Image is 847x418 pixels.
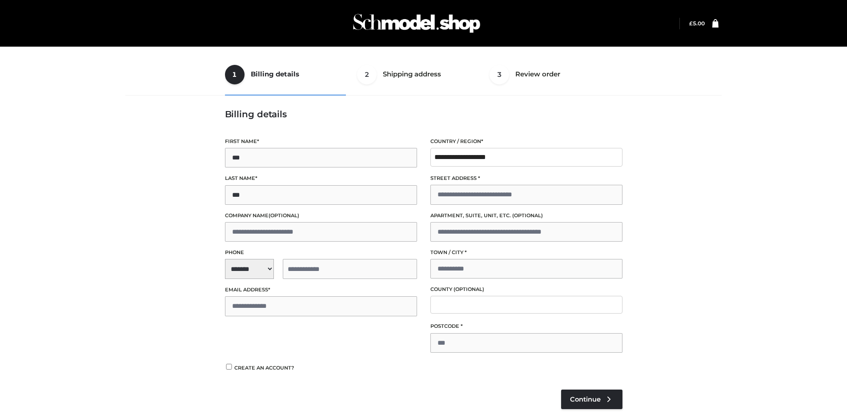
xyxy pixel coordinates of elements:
[225,364,233,370] input: Create an account?
[430,285,622,294] label: County
[430,137,622,146] label: Country / Region
[430,174,622,183] label: Street address
[234,365,294,371] span: Create an account?
[225,174,417,183] label: Last name
[225,286,417,294] label: Email address
[454,286,484,292] span: (optional)
[350,6,483,41] img: Schmodel Admin 964
[430,322,622,330] label: Postcode
[689,20,693,27] span: £
[689,20,705,27] a: £5.00
[430,211,622,220] label: Apartment, suite, unit, etc.
[225,137,417,146] label: First name
[225,248,417,257] label: Phone
[512,212,543,219] span: (optional)
[570,395,601,403] span: Continue
[225,211,417,220] label: Company name
[689,20,705,27] bdi: 5.00
[225,109,622,119] h3: Billing details
[269,212,299,219] span: (optional)
[430,248,622,257] label: Town / City
[561,390,622,409] a: Continue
